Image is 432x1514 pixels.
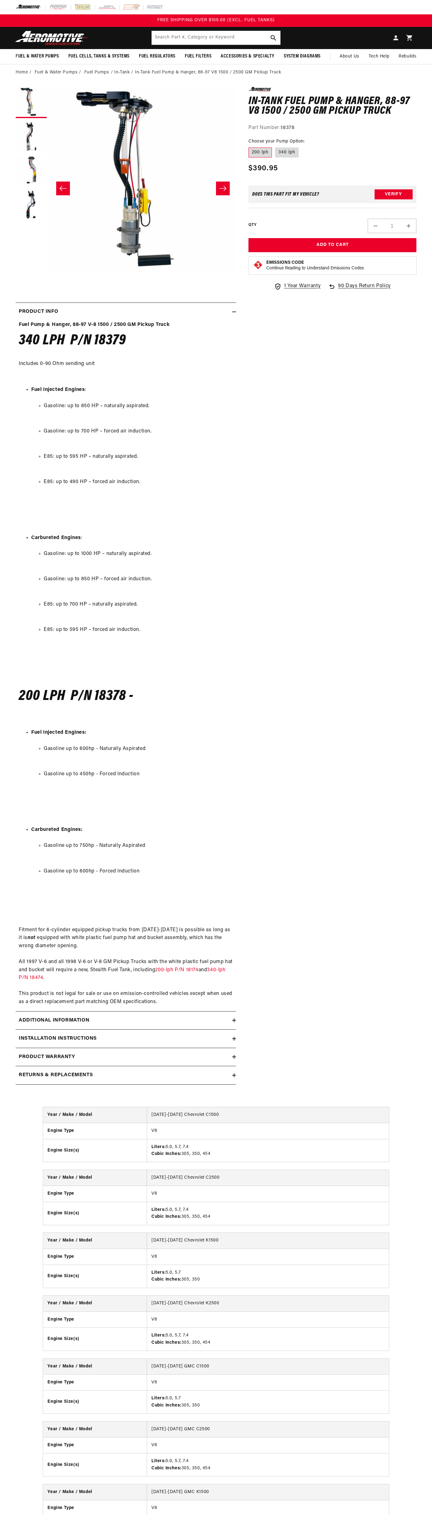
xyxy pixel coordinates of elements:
strong: Liters: [151,1207,166,1212]
button: Add to Cart [248,238,416,252]
li: Gasoline: up to 850 HP – naturally aspirated. [44,402,233,410]
span: Fuel Cells, Tanks & Systems [68,53,130,60]
h2: Additional information [19,1017,89,1025]
strong: Cubic Inches: [151,1466,181,1471]
li: E85: up to 490 HP – forced air induction. [44,478,233,486]
h2: Product Info [19,308,58,316]
summary: Accessories & Specialty [216,49,279,64]
button: Search Part #, Category or Keyword [267,31,280,45]
button: Load image 3 in gallery view [16,156,47,187]
p: Fitment for 6-cylinder equipped pickup trucks from [DATE]-[DATE] is possible as long as it is equ... [19,910,233,1006]
nav: breadcrumbs [16,69,416,76]
li: Gasoline up to 600hp - Naturally Aspirated [44,745,233,753]
span: FREE SHIPPING OVER $109.00 (EXCL. FUEL TANKS) [157,18,275,22]
a: Fuel Pumps [84,69,109,76]
p: Includes 0-90 Ohm sending unit [19,352,233,368]
summary: Product warranty [16,1048,236,1066]
h1: In-Tank Fuel Pump & Hanger, 88-97 V8 1500 / 2500 GM Pickup Truck [248,97,416,116]
p: Continue Reading to Understand Emissions Codes [266,266,364,271]
span: About Us [340,54,359,59]
strong: Cubic Inches: [151,1152,181,1156]
td: [DATE]-[DATE] Chevrolet K1500 [147,1233,389,1249]
th: Engine Size(s) [43,1202,147,1225]
strong: Cubic Inches: [151,1403,181,1408]
strong: Cubic Inches: [151,1340,181,1345]
h2: Product warranty [19,1053,75,1061]
label: 200 lph [248,147,272,157]
td: [DATE]-[DATE] GMC C2500 [147,1422,389,1437]
a: About Us [335,49,364,64]
label: 340 lph [275,147,299,157]
div: Does This part fit My vehicle? [252,192,319,197]
summary: Fuel Filters [180,49,216,64]
th: Engine Type [43,1437,147,1453]
td: 5.0, 5.7, 7.4 305, 350, 454 [147,1139,389,1162]
th: Engine Type [43,1249,147,1265]
strong: not [27,935,36,940]
th: Engine Size(s) [43,1391,147,1413]
span: Fuel Regulators [139,53,175,60]
h4: 200 LPH P/N 18378 - [19,690,233,703]
span: Fuel & Water Pumps [16,53,59,60]
media-gallery: Gallery Viewer [16,87,236,290]
span: Fuel Filters [185,53,211,60]
span: 90 Days Return Policy [338,282,391,297]
summary: System Diagrams [279,49,325,64]
img: Aeromotive [13,31,91,45]
h4: 340 LPH P/N 18379 [19,334,233,347]
li: In-Tank [114,69,135,76]
span: 1 Year Warranty [284,282,321,290]
th: Engine Size(s) [43,1265,147,1287]
td: V8 [147,1186,389,1202]
button: Slide right [216,182,230,195]
strong: 18378 [281,125,294,130]
summary: Fuel Cells, Tanks & Systems [64,49,134,64]
strong: Liters: [151,1145,166,1149]
th: Engine Type [43,1123,147,1139]
strong: Liters: [151,1459,166,1463]
summary: Product Info [16,303,236,321]
summary: Tech Help [364,49,394,64]
button: Verify [375,189,413,199]
th: Engine Type [43,1374,147,1390]
h2: Installation Instructions [19,1035,97,1043]
td: V8 [147,1312,389,1327]
li: Gasoline up to 450hp - Forced Induction [44,770,233,778]
th: Year / Make / Model [43,1484,147,1500]
button: Load image 2 in gallery view [16,121,47,152]
th: Year / Make / Model [43,1359,147,1375]
span: Tech Help [369,53,389,60]
li: Gasoline up to 750hp - Naturally Aspirated [44,842,233,850]
li: : [31,386,233,512]
td: [DATE]-[DATE] Chevrolet K2500 [147,1296,389,1312]
td: 5.0, 5.7 305, 350 [147,1391,389,1413]
th: Year / Make / Model [43,1170,147,1186]
li: Gasoline: up to 1000 HP – naturally aspirated. [44,550,233,558]
span: $390.95 [248,163,278,174]
strong: Fuel Pump & Hanger, 88-97 V-8 1500 / 2500 GM Pickup Truck [19,322,169,327]
td: 5.0, 5.7, 7.4 305, 350, 454 [147,1328,389,1351]
strong: Carbureted Engines [31,535,81,540]
td: 5.0, 5.7 305, 350 [147,1265,389,1287]
summary: Fuel & Water Pumps [11,49,64,64]
span: System Diagrams [284,53,321,60]
input: Search Part #, Category or Keyword [152,31,281,45]
li: In-Tank Fuel Pump & Hanger, 88-97 V8 1500 / 2500 GM Pickup Truck [135,69,281,76]
a: 90 Days Return Policy [328,282,391,297]
th: Engine Size(s) [43,1328,147,1351]
li: Gasoline up to 600hp - Forced Induction [44,867,233,876]
a: 1 Year Warranty [274,282,321,290]
td: V8 [147,1374,389,1390]
strong: Cubic Inches: [151,1277,181,1282]
th: Engine Type [43,1186,147,1202]
td: V8 [147,1437,389,1453]
button: Slide left [56,182,70,195]
span: Rebuilds [399,53,417,60]
a: 200-lph P/N 18174 [155,967,198,972]
th: Engine Size(s) [43,1139,147,1162]
img: Emissions code [253,260,263,270]
li: Gasoline: up to 700 HP – forced air induction. [44,427,233,436]
strong: Liters: [151,1270,166,1275]
legend: Choose your Pump Option: [248,138,305,145]
td: [DATE]-[DATE] Chevrolet C2500 [147,1170,389,1186]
